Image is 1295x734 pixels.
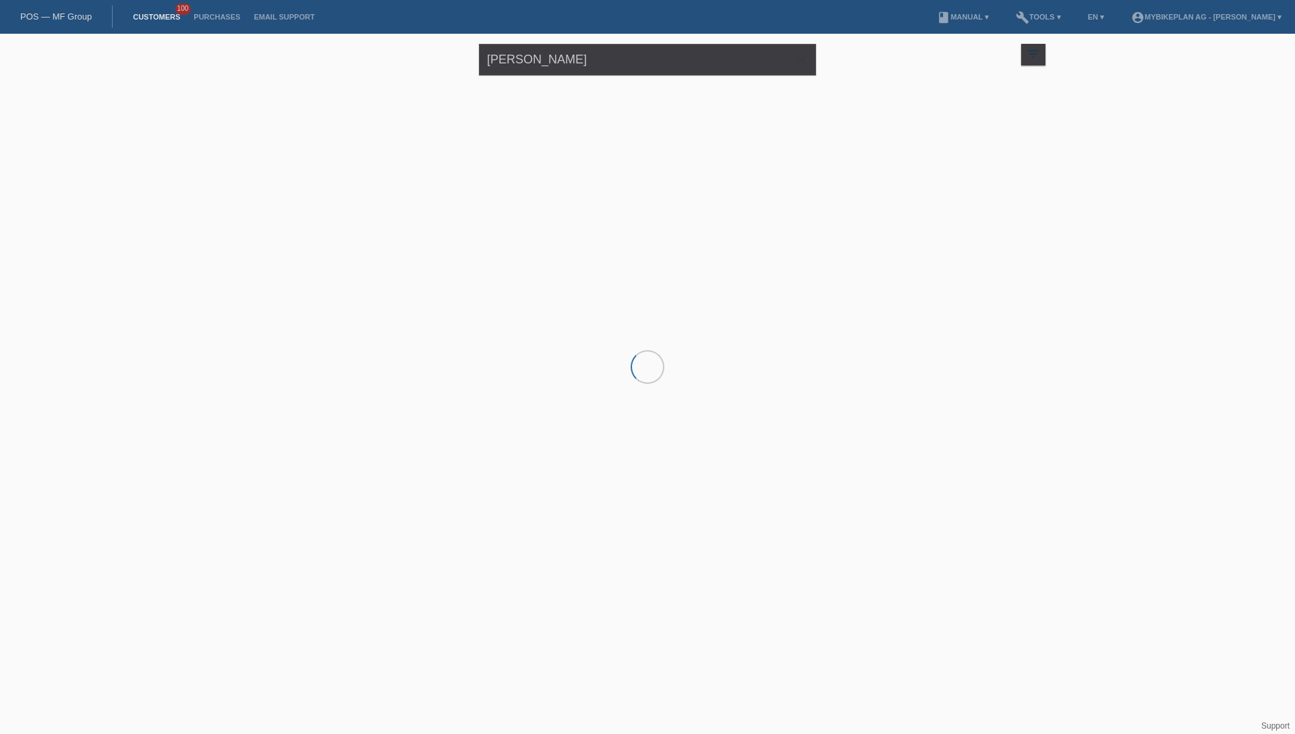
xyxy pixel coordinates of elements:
a: buildTools ▾ [1009,13,1068,21]
a: EN ▾ [1081,13,1111,21]
a: Customers [126,13,187,21]
i: book [937,11,950,24]
a: POS — MF Group [20,11,92,22]
a: Purchases [187,13,247,21]
a: Email Support [247,13,321,21]
i: account_circle [1131,11,1145,24]
a: bookManual ▾ [930,13,996,21]
span: 100 [175,3,192,15]
i: filter_list [1026,47,1041,61]
i: build [1016,11,1029,24]
a: account_circleMybikeplan AG - [PERSON_NAME] ▾ [1124,13,1288,21]
i: close [793,51,809,67]
input: Search... [479,44,816,76]
a: Support [1261,721,1290,731]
